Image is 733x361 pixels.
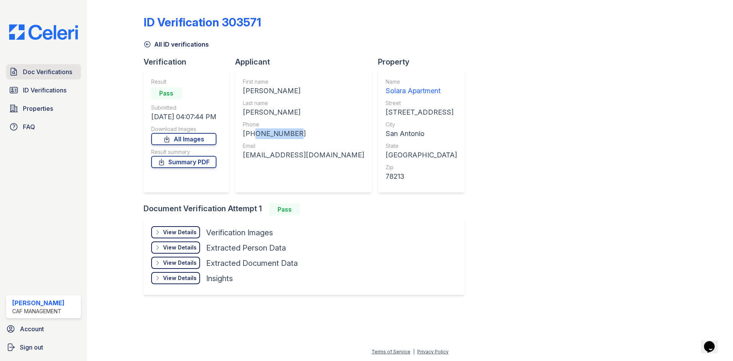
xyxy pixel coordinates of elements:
a: Summary PDF [151,156,216,168]
div: View Details [163,228,197,236]
div: City [386,121,457,128]
span: Properties [23,104,53,113]
div: [PHONE_NUMBER] [243,128,364,139]
a: All Images [151,133,216,145]
div: View Details [163,274,197,282]
div: [PERSON_NAME] [12,298,65,308]
div: [DATE] 04:07:44 PM [151,112,216,122]
div: Insights [206,273,233,284]
div: State [386,142,457,150]
a: Properties [6,101,81,116]
div: ID Verification 303571 [144,15,261,29]
div: First name [243,78,364,86]
span: Sign out [20,343,43,352]
div: Document Verification Attempt 1 [144,203,471,215]
a: Name Solara Apartment [386,78,457,96]
div: Download Images [151,125,216,133]
span: Doc Verifications [23,67,72,76]
div: Result summary [151,148,216,156]
div: Phone [243,121,364,128]
img: CE_Logo_Blue-a8612792a0a2168367f1c8372b55b34899dd931a85d93a1a3d3e32e68fde9ad4.png [3,24,84,40]
a: Account [3,321,84,337]
div: CAF Management [12,308,65,315]
div: Result [151,78,216,86]
a: Doc Verifications [6,64,81,79]
a: Sign out [3,340,84,355]
div: Pass [151,87,182,99]
div: Pass [270,203,300,215]
div: Verification Images [206,227,273,238]
div: [PERSON_NAME] [243,86,364,96]
div: Street [386,99,457,107]
div: Extracted Document Data [206,258,298,269]
div: [PERSON_NAME] [243,107,364,118]
div: [EMAIL_ADDRESS][DOMAIN_NAME] [243,150,364,160]
div: Property [378,57,471,67]
div: Submitted [151,104,216,112]
div: Solara Apartment [386,86,457,96]
div: Zip [386,164,457,171]
a: ID Verifications [6,83,81,98]
a: FAQ [6,119,81,134]
div: San Antonio [386,128,457,139]
a: Terms of Service [371,349,410,355]
span: Account [20,324,44,333]
div: Verification [144,57,235,67]
a: All ID verifications [144,40,209,49]
a: Privacy Policy [417,349,449,355]
span: FAQ [23,122,35,131]
span: ID Verifications [23,86,66,95]
iframe: chat widget [701,330,725,353]
div: Applicant [235,57,378,67]
div: Email [243,142,364,150]
div: View Details [163,244,197,251]
div: | [413,349,415,355]
div: Name [386,78,457,86]
div: [STREET_ADDRESS] [386,107,457,118]
div: 78213 [386,171,457,182]
div: Last name [243,99,364,107]
div: [GEOGRAPHIC_DATA] [386,150,457,160]
div: View Details [163,259,197,267]
div: Extracted Person Data [206,243,286,253]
